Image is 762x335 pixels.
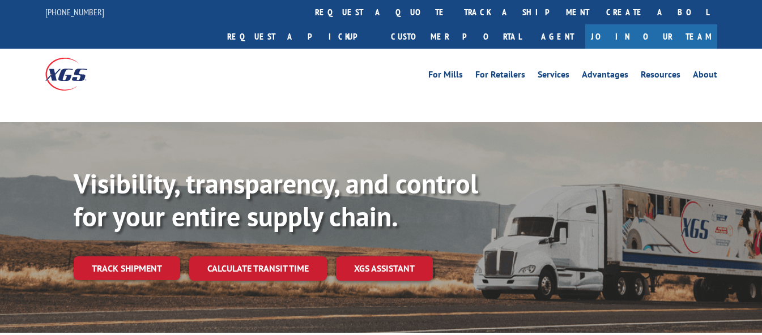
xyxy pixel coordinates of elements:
[428,70,463,83] a: For Mills
[219,24,382,49] a: Request a pickup
[538,70,569,83] a: Services
[530,24,585,49] a: Agent
[582,70,628,83] a: Advantages
[74,256,180,280] a: Track shipment
[45,6,104,18] a: [PHONE_NUMBER]
[189,256,327,281] a: Calculate transit time
[382,24,530,49] a: Customer Portal
[74,166,478,234] b: Visibility, transparency, and control for your entire supply chain.
[475,70,525,83] a: For Retailers
[641,70,680,83] a: Resources
[336,256,433,281] a: XGS ASSISTANT
[693,70,717,83] a: About
[585,24,717,49] a: Join Our Team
